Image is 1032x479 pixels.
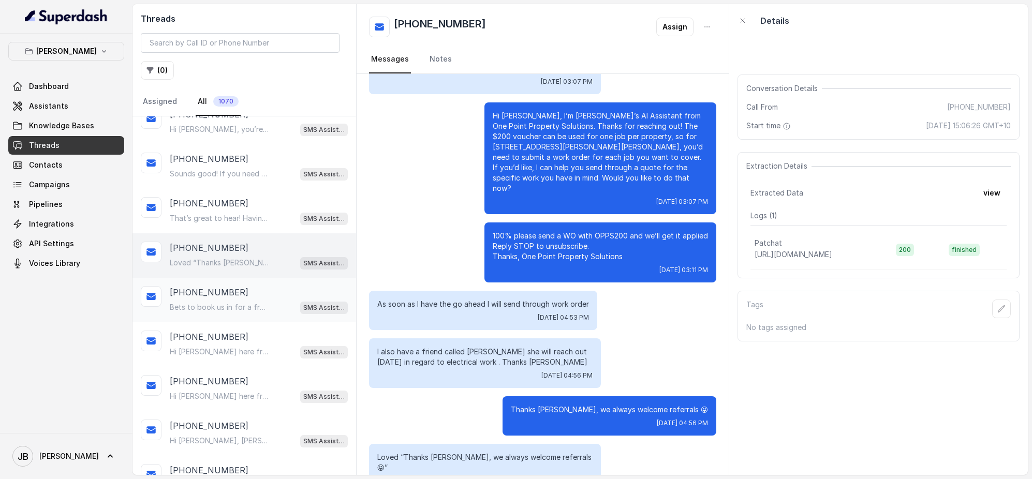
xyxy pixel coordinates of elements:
p: SMS Assistant [303,392,345,402]
p: SMS Assistant [303,436,345,446]
p: [PHONE_NUMBER] [170,375,248,387]
p: [PHONE_NUMBER] [170,464,248,476]
p: [PERSON_NAME] [36,45,97,57]
span: Start time [746,121,793,131]
span: Dashboard [29,81,69,92]
p: No tags assigned [746,322,1011,333]
img: light.svg [25,8,108,25]
p: I also have a friend called [PERSON_NAME] she will reach out [DATE] in regard to electrical work ... [377,347,593,367]
p: [PHONE_NUMBER] [170,242,248,254]
a: API Settings [8,234,124,253]
h2: [PHONE_NUMBER] [394,17,486,37]
span: Integrations [29,219,74,229]
span: Threads [29,140,60,151]
p: Hi [PERSON_NAME] here from One Point PS! I’m our electrical info AI bot, trained to help with our... [170,391,269,401]
p: Details [760,14,789,27]
button: view [977,184,1007,202]
span: [PHONE_NUMBER] [947,102,1011,112]
p: [PHONE_NUMBER] [170,153,248,165]
a: Voices Library [8,254,124,273]
p: Hi [PERSON_NAME] here from One Point PS! I’m our electrical info AI bot, trained to help with our... [170,347,269,357]
span: [DATE] 03:07 PM [541,78,593,86]
span: [DATE] 15:06:26 GMT+10 [926,121,1011,131]
p: Patchat [755,238,782,248]
span: API Settings [29,238,74,249]
span: [DATE] 03:11 PM [659,266,708,274]
nav: Tabs [141,88,348,116]
a: Messages [369,46,411,73]
p: [PHONE_NUMBER] [170,197,248,209]
a: Threads [8,136,124,155]
a: Dashboard [8,77,124,96]
p: SMS Assistant [303,169,345,179]
span: Voices Library [29,258,80,268]
p: SMS Assistant [303,125,345,135]
a: Assigned [141,88,179,116]
nav: Tabs [369,46,717,73]
span: Call From [746,102,778,112]
span: finished [949,244,980,256]
p: SMS Assistant [303,347,345,357]
p: As soon as I have the go ahead I will send through work order [377,299,589,309]
p: Loved “Thanks [PERSON_NAME], we always welcome referrals 😝” [377,452,593,473]
p: [PHONE_NUMBER] [170,420,248,432]
p: Hi [PERSON_NAME], you’re very welcome! 😊 If you have any maintenance needs or questions about tha... [170,124,269,134]
a: Campaigns [8,175,124,194]
span: [DATE] 03:07 PM [656,198,708,206]
span: [URL][DOMAIN_NAME] [755,250,832,259]
span: [PERSON_NAME] [39,451,99,461]
p: [PHONE_NUMBER] [170,286,248,298]
span: Extracted Data [750,188,803,198]
p: Loved “Thanks [PERSON_NAME], we always welcome referrals 😝” [170,258,269,268]
p: Thanks [PERSON_NAME], we always welcome referrals 😝 [511,405,709,415]
a: Pipelines [8,195,124,214]
span: Extraction Details [746,161,812,171]
span: [DATE] 04:56 PM [541,371,593,380]
p: [PHONE_NUMBER] [170,331,248,343]
span: Conversation Details [746,83,822,94]
button: [PERSON_NAME] [8,42,124,61]
p: Tags [746,300,763,318]
span: Pipelines [29,199,63,209]
p: That’s great to hear! Having an electrician in the family can be really handy. If you ever need a... [170,213,269,223]
span: Campaigns [29,179,70,190]
p: Sounds good! If you need anything down the line, just give me a shout. Have a great day! [170,169,269,179]
span: 1070 [213,96,239,107]
p: SMS Assistant [303,303,345,313]
p: Hi [PERSON_NAME], [PERSON_NAME] here from One Point PS! I’m our electrical info AI bot, trained t... [170,436,269,446]
span: Assistants [29,101,68,111]
p: Hi [PERSON_NAME], I’m [PERSON_NAME]’s AI Assistant from One Point Property Solutions. Thanks for ... [493,111,708,193]
button: Assign [656,18,694,36]
a: Notes [427,46,454,73]
p: SMS Assistant [303,258,345,268]
a: Contacts [8,156,124,174]
a: [PERSON_NAME] [8,442,124,471]
p: Bets to book us in for a free onsite quote so you’d know the exact cost up front 91000384 Reply S... [170,302,269,312]
span: [DATE] 04:53 PM [538,313,589,322]
a: Integrations [8,215,124,233]
p: 100% please send a WO with OPPS200 and we’ll get it applied Reply STOP to unsubscribe. Thanks, On... [493,231,708,262]
p: SMS Assistant [303,214,345,224]
span: [DATE] 04:56 PM [657,419,708,427]
h2: Threads [141,12,348,25]
input: Search by Call ID or Phone Number [141,33,340,53]
span: Knowledge Bases [29,121,94,131]
a: Knowledge Bases [8,116,124,135]
button: (0) [141,61,174,80]
p: Logs ( 1 ) [750,211,1007,221]
span: 200 [896,244,914,256]
text: JB [18,451,28,462]
a: Assistants [8,97,124,115]
a: All1070 [196,88,241,116]
span: Contacts [29,160,63,170]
